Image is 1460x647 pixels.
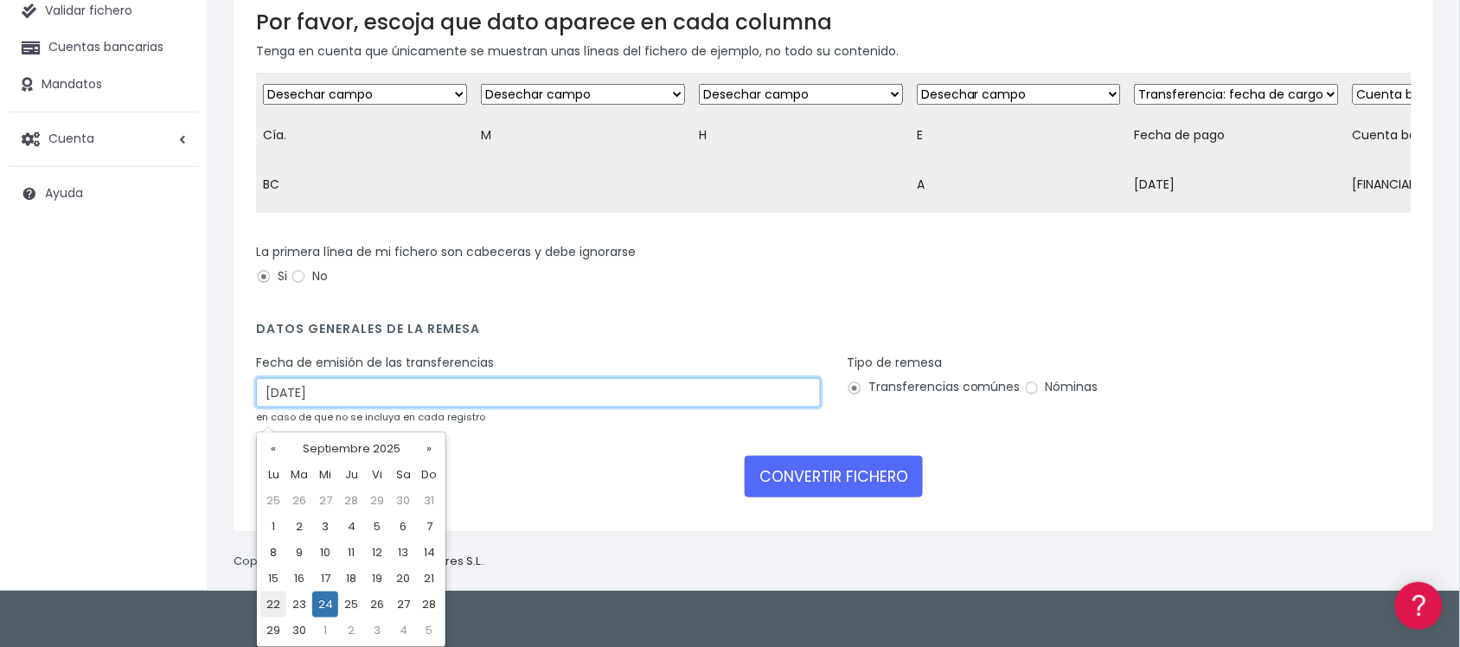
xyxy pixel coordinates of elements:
p: Tenga en cuenta que únicamente se muestran unas líneas del fichero de ejemplo, no todo su contenido. [256,42,1412,61]
td: BC [256,156,474,214]
td: 17 [312,566,338,592]
td: 2 [286,514,312,540]
td: 5 [416,618,442,644]
td: 12 [364,540,390,566]
div: Facturación [17,343,329,360]
td: H [692,116,910,156]
td: 24 [312,592,338,618]
span: Ayuda [45,185,83,202]
label: La primera línea de mi fichero son cabeceras y debe ignorarse [256,243,636,261]
th: Do [416,462,442,488]
td: 28 [416,592,442,618]
td: 26 [364,592,390,618]
a: Formatos [17,219,329,246]
th: Septiembre 2025 [286,436,416,462]
td: 13 [390,540,416,566]
td: 27 [312,488,338,514]
div: Información general [17,120,329,137]
small: en caso de que no se incluya en cada registro [256,410,485,424]
label: Tipo de remesa [847,354,942,372]
td: 15 [260,566,286,592]
a: Información general [17,147,329,174]
td: M [474,116,692,156]
button: CONVERTIR FICHERO [745,456,923,497]
td: 30 [286,618,312,644]
td: [DATE] [1128,156,1346,214]
label: Fecha de emisión de las transferencias [256,354,494,372]
td: 5 [364,514,390,540]
td: 30 [390,488,416,514]
td: 1 [260,514,286,540]
a: Problemas habituales [17,246,329,272]
h3: Por favor, escoja que dato aparece en cada columna [256,10,1412,35]
th: Vi [364,462,390,488]
td: 22 [260,592,286,618]
a: API [17,442,329,469]
h4: Datos generales de la remesa [256,322,1412,345]
button: Contáctanos [17,463,329,493]
td: 21 [416,566,442,592]
td: 6 [390,514,416,540]
td: 25 [338,592,364,618]
th: Sa [390,462,416,488]
td: 31 [416,488,442,514]
div: Programadores [17,415,329,432]
td: Cía. [256,116,474,156]
td: 25 [260,488,286,514]
a: Perfiles de empresas [17,299,329,326]
label: Transferencias comúnes [847,378,1021,396]
td: 4 [338,514,364,540]
td: 1 [312,618,338,644]
label: No [291,267,328,285]
td: 7 [416,514,442,540]
td: 23 [286,592,312,618]
td: 4 [390,618,416,644]
label: Si [256,267,287,285]
a: POWERED BY ENCHANT [238,498,333,515]
td: 28 [338,488,364,514]
th: Ma [286,462,312,488]
span: Cuenta [48,130,94,147]
td: 11 [338,540,364,566]
a: Cuenta [9,121,199,157]
th: Lu [260,462,286,488]
td: 27 [390,592,416,618]
td: 16 [286,566,312,592]
td: 10 [312,540,338,566]
th: « [260,436,286,462]
a: Cuentas bancarias [9,29,199,66]
th: Mi [312,462,338,488]
td: 3 [312,514,338,540]
td: Fecha de pago [1128,116,1346,156]
p: Copyright © 2025 . [234,553,485,571]
td: 3 [364,618,390,644]
td: 18 [338,566,364,592]
td: A [910,156,1128,214]
th: Ju [338,462,364,488]
a: Ayuda [9,176,199,212]
td: E [910,116,1128,156]
td: 29 [260,618,286,644]
td: 29 [364,488,390,514]
td: 19 [364,566,390,592]
a: Videotutoriales [17,272,329,299]
td: 14 [416,540,442,566]
td: 26 [286,488,312,514]
label: Nóminas [1024,378,1098,396]
a: General [17,371,329,398]
a: Mandatos [9,67,199,103]
td: 20 [390,566,416,592]
td: 8 [260,540,286,566]
td: 2 [338,618,364,644]
th: » [416,436,442,462]
div: Convertir ficheros [17,191,329,208]
td: 9 [286,540,312,566]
